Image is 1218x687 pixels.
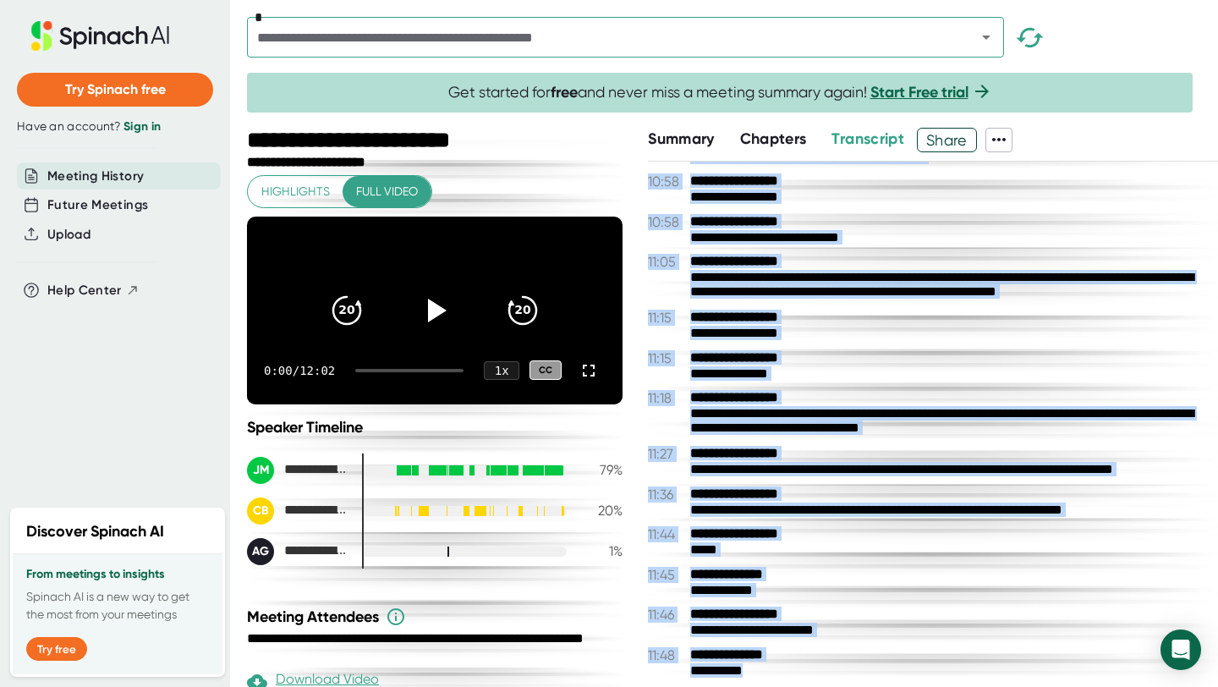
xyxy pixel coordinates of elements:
span: Try Spinach free [65,81,166,97]
div: Open Intercom Messenger [1160,629,1201,670]
div: JM [247,457,274,484]
button: Open [974,25,998,49]
span: Share [918,125,976,155]
button: Try free [26,637,87,661]
span: 11:27 [648,446,686,462]
a: Start Free trial [870,83,968,102]
span: 11:46 [648,607,686,623]
div: AG [247,538,274,565]
button: Future Meetings [47,195,148,215]
h2: Discover Spinach AI [26,520,164,543]
div: Meeting Attendees [247,607,627,627]
span: 11:36 [648,486,686,503]
button: Upload [47,225,91,245]
div: 0:00 / 12:02 [264,364,335,377]
span: Highlights [261,181,330,202]
span: Chapters [740,129,807,148]
span: 11:18 [648,390,686,406]
div: Have an account? [17,119,213,135]
div: Speaker Timeline [247,418,623,437]
div: Corey Bonnette [247,497,348,525]
span: 11:05 [648,254,686,270]
button: Meeting History [47,167,144,186]
span: Full video [356,181,418,202]
span: 11:15 [648,350,686,366]
button: Chapters [740,128,807,151]
span: 11:45 [648,567,686,583]
button: Try Spinach free [17,73,213,107]
button: Help Center [47,281,140,300]
div: 1 % [580,543,623,559]
button: Highlights [248,176,343,207]
span: Help Center [47,281,122,300]
p: Spinach AI is a new way to get the most from your meetings [26,588,209,624]
div: 79 % [580,462,623,478]
div: 1 x [484,361,519,380]
span: 11:15 [648,310,686,326]
div: Alfredo Gutierrez [247,538,348,565]
div: CB [247,497,274,525]
button: Summary [648,128,714,151]
div: CC [529,360,562,380]
b: free [551,83,578,102]
span: Transcript [831,129,904,148]
span: Get started for and never miss a meeting summary again! [448,83,992,102]
button: Transcript [831,128,904,151]
span: 11:44 [648,526,686,542]
div: Jonathan Mitchell [247,457,348,484]
button: Full video [343,176,431,207]
span: 11:48 [648,647,686,663]
a: Sign in [123,119,161,134]
h3: From meetings to insights [26,568,209,581]
button: Share [917,128,977,152]
span: 10:58 [648,173,686,190]
div: 20 % [580,503,623,519]
span: Summary [648,129,714,148]
span: 10:58 [648,214,686,230]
